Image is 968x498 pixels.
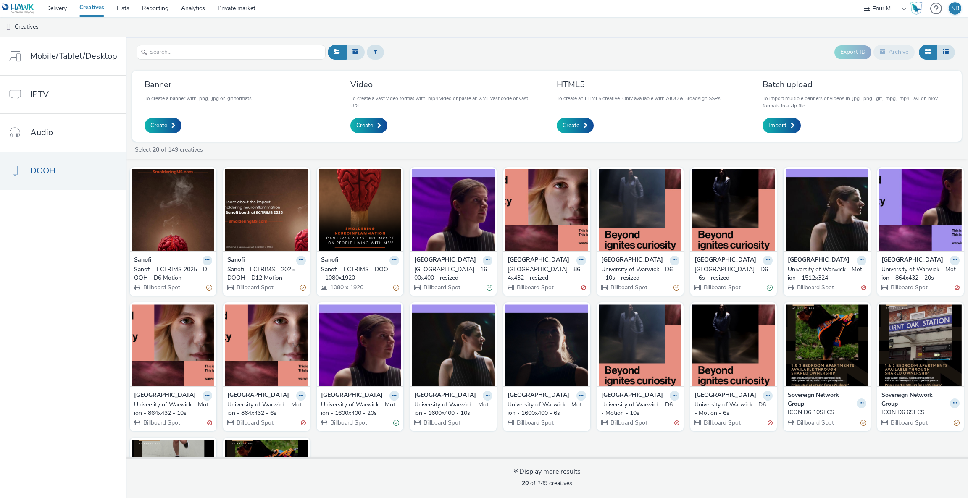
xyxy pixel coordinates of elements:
p: To create a vast video format with .mp4 video or paste an XML vast code or vast URL. [350,94,537,110]
strong: Sanofi [321,256,339,265]
img: Hawk Academy [910,2,923,15]
strong: Sovereign Network Group [788,391,854,408]
input: Search... [137,45,326,60]
div: University of Warwick - D6 - 10s - resized [601,265,676,283]
a: University of Warwick - D6 - Motion - 10s [601,401,679,418]
strong: [GEOGRAPHIC_DATA] [601,256,663,265]
span: 1080 x 1920 [329,283,363,291]
span: Billboard Spot [142,419,180,427]
div: Invalid [861,283,866,292]
div: University of Warwick - Motion - 1512x324 [788,265,863,283]
strong: [GEOGRAPHIC_DATA] [694,391,756,401]
a: University of Warwick - Motion - 1600x400 - 10s [414,401,492,418]
span: Billboard Spot [890,283,928,291]
div: Sanofi - ECTRIMS 2025 - DOOH - D6 Motion [134,265,209,283]
strong: 20 [522,479,529,487]
a: Sanofi - ECTRIMS - DOOH - 1080x1920 [321,265,399,283]
div: Invalid [581,283,586,292]
img: Sanofi - ECTRIMS 2025 - DOOH - D6 Motion visual [132,169,214,251]
strong: Sovereign Network Group [881,391,948,408]
strong: Sanofi [227,256,245,265]
img: Sanofi - ECTRIMS - DOOH - 1080x1920 visual [319,169,401,251]
a: Import [763,118,801,133]
p: To import multiple banners or videos in .jpg, .png, .gif, .mpg, .mp4, .avi or .mov formats in a z... [763,94,949,110]
p: To create a banner with .png, .jpg or .gif formats. [145,94,253,102]
img: University of Warwick - Motion - 1512x324 visual [786,169,868,251]
div: Partially valid [673,283,679,292]
a: Create [350,118,387,133]
div: Invalid [768,418,773,427]
img: Sanofi - ECTRIMS - 2025 - DOOH - D12 Motion visual [225,169,308,251]
span: Billboard Spot [796,283,834,291]
strong: [GEOGRAPHIC_DATA] [134,391,196,401]
a: University of Warwick - Motion - 1512x324 [788,265,866,283]
strong: [GEOGRAPHIC_DATA] [414,256,476,265]
a: University of Warwick - Motion - 1600x400 - 20s [321,401,399,418]
img: ICON D6 6SECS visual [879,304,962,386]
a: University of Warwick - Motion - 864x432 - 6s [227,401,305,418]
div: Valid [767,283,773,292]
a: Create [145,118,181,133]
span: Create [150,121,167,130]
div: Invalid [301,418,306,427]
div: Valid [487,283,492,292]
div: [GEOGRAPHIC_DATA] - 864x432 - resized [508,265,582,283]
button: Grid [919,45,937,59]
a: Sanofi - ECTRIMS 2025 - DOOH - D6 Motion [134,265,212,283]
span: of 149 creatives [522,479,572,487]
img: University of Warwick - 864x432 - resized visual [505,169,588,251]
strong: [GEOGRAPHIC_DATA] [601,391,663,401]
img: University of Warwick - D6 - Motion - 10s visual [599,304,681,386]
a: University of Warwick - D6 - Motion - 6s [694,401,773,418]
strong: 20 [153,146,159,154]
img: University of Warwick - Motion - 864x432 - 6s visual [225,304,308,386]
img: undefined Logo [2,3,34,14]
a: ICON D6 10SECS [788,408,866,417]
span: Create [563,121,579,130]
a: [GEOGRAPHIC_DATA] - D6 - 6s - resized [694,265,773,283]
div: Valid [393,418,399,427]
a: [GEOGRAPHIC_DATA] - 864x432 - resized [508,265,586,283]
button: Table [936,45,955,59]
button: Archive [873,45,915,59]
a: University of Warwick - D6 - 10s - resized [601,265,679,283]
span: Billboard Spot [890,419,928,427]
div: University of Warwick - Motion - 1600x400 - 6s [508,401,582,418]
strong: [GEOGRAPHIC_DATA] [881,256,943,265]
strong: [GEOGRAPHIC_DATA] [508,391,569,401]
a: University of Warwick - Motion - 864x432 - 20s [881,265,960,283]
h3: Video [350,79,537,90]
h3: HTML5 [557,79,721,90]
div: Invalid [674,418,679,427]
div: ICON D6 10SECS [788,408,863,417]
img: University of Warwick - D6 - 10s - resized visual [599,169,681,251]
strong: [GEOGRAPHIC_DATA] [321,391,383,401]
span: Billboard Spot [796,419,834,427]
img: University of Warwick - Motion - 1600x400 - 6s visual [505,304,588,386]
div: University of Warwick - Motion - 1600x400 - 10s [414,401,489,418]
span: Billboard Spot [703,283,741,291]
img: ICON D6 10SECS visual [786,304,868,386]
span: Billboard Spot [236,419,274,427]
div: Partially valid [206,283,212,292]
img: dooh [4,23,13,31]
p: To create an HTML5 creative. Only available with AIOO & Broadsign SSPs [557,94,721,102]
a: ICON D6 6SECS [881,408,960,417]
div: ICON D6 6SECS [881,408,956,417]
span: Billboard Spot [329,419,367,427]
strong: [GEOGRAPHIC_DATA] [227,391,289,401]
span: Billboard Spot [236,283,274,291]
a: University of Warwick - Motion - 864x432 - 10s [134,401,212,418]
img: University of Warwick - D6 - 6s - resized visual [692,169,775,251]
img: University of Warwick - Motion - 1600x400 - 20s visual [319,304,401,386]
span: Create [356,121,373,130]
div: Sanofi - ECTRIMS - DOOH - 1080x1920 [321,265,396,283]
span: Billboard Spot [516,283,554,291]
div: University of Warwick - D6 - Motion - 6s [694,401,769,418]
span: Billboard Spot [142,283,180,291]
h3: Banner [145,79,253,90]
span: Billboard Spot [423,283,460,291]
div: University of Warwick - Motion - 1600x400 - 20s [321,401,396,418]
div: Partially valid [954,418,960,427]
